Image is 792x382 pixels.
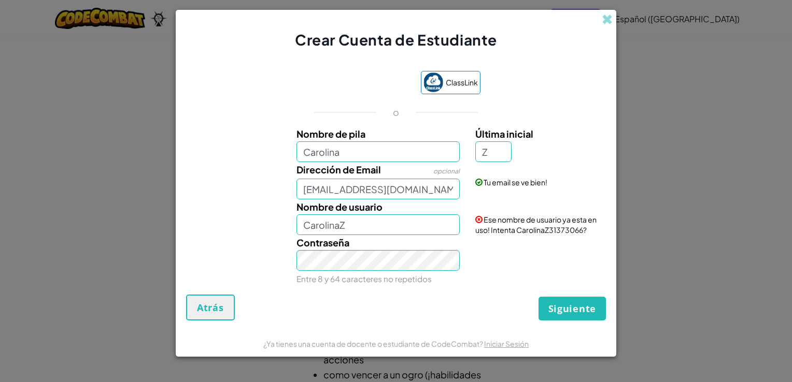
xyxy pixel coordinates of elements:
[197,301,224,314] span: Atrás
[296,201,383,213] span: Nombre de usuario
[484,178,547,187] span: Tu email se ve bien!
[393,106,399,119] p: o
[296,237,349,248] span: Contraseña
[307,72,416,95] iframe: Botón de Acceder con Google
[263,339,484,348] span: ¿Ya tienes una cuenta de docente o estudiante de CodeCombat?
[539,297,606,320] button: Siguiente
[446,75,478,90] span: ClassLink
[423,72,443,92] img: classlink-logo-small.png
[295,31,497,49] span: Crear Cuenta de Estudiante
[296,128,365,140] span: Nombre de pila
[433,167,460,175] span: opcional
[475,128,533,140] span: Última inicial
[548,302,596,315] span: Siguiente
[296,164,381,175] span: Dirección de Email
[296,274,432,284] small: Entre 8 y 64 caracteres no repetidos
[484,339,529,348] a: Iniciar Sesión
[475,215,597,234] span: Ese nombre de usuario ya esta en uso! Intenta CarolinaZ31373066?
[186,295,235,320] button: Atrás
